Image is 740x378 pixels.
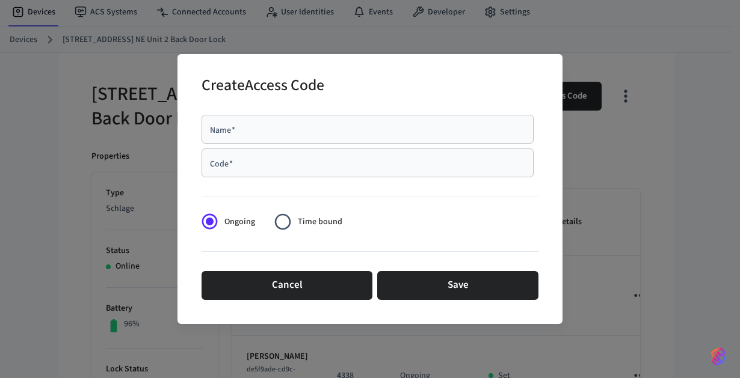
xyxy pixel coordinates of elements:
button: Cancel [202,271,372,300]
h2: Create Access Code [202,69,324,105]
img: SeamLogoGradient.69752ec5.svg [711,347,726,366]
span: Time bound [298,216,342,228]
span: Ongoing [224,216,255,228]
button: Save [377,271,538,300]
